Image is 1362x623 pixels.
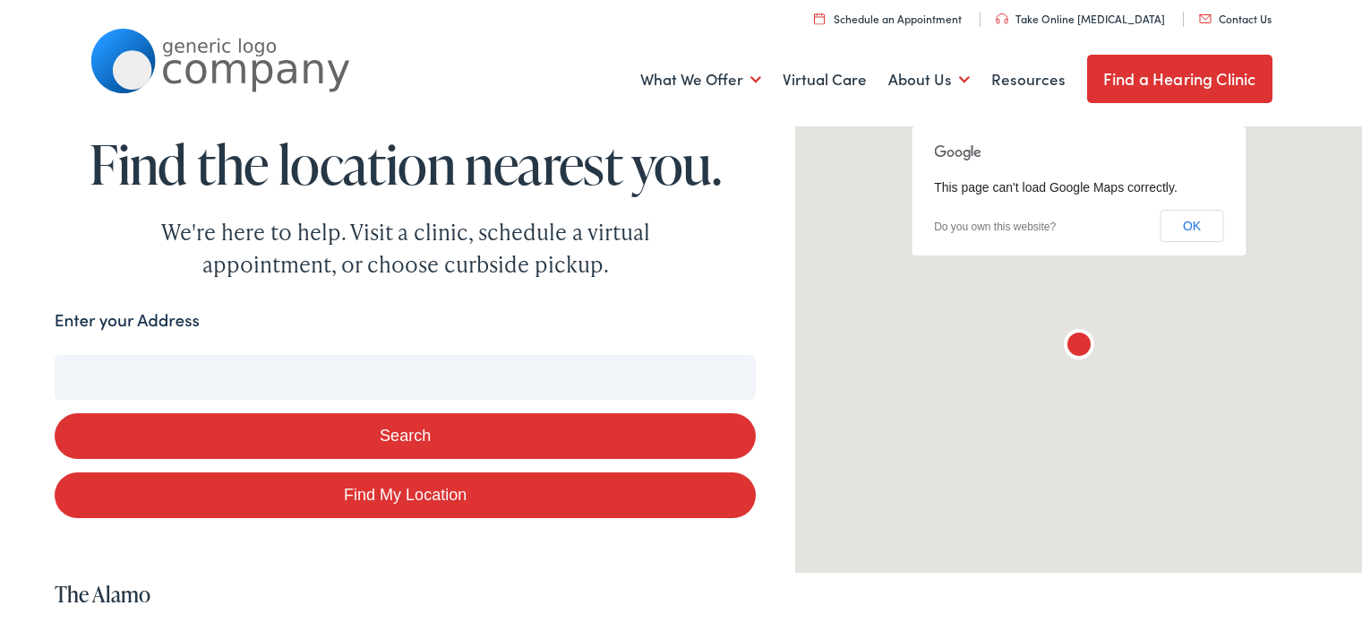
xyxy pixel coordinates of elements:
a: Do you own this website? [934,221,1056,233]
a: Contact Us [1199,11,1272,26]
a: Take Online [MEDICAL_DATA] [996,11,1165,26]
a: Schedule an Appointment [814,11,962,26]
input: Enter your address or zip code [55,355,757,400]
a: The Alamo [55,579,150,609]
div: We're here to help. Visit a clinic, schedule a virtual appointment, or choose curbside pickup. [119,216,692,281]
span: This page can't load Google Maps correctly. [934,180,1178,195]
a: Virtual Care [783,47,867,113]
img: utility icon [814,13,825,24]
label: Enter your Address [55,307,200,333]
a: Find My Location [55,472,757,518]
button: Search [55,413,757,459]
img: utility icon [996,13,1008,24]
a: Find a Hearing Clinic [1087,55,1272,103]
div: The Alamo [1058,325,1101,368]
a: About Us [888,47,970,113]
h1: Find the location nearest you. [55,134,757,194]
a: What We Offer [640,47,761,113]
a: Resources [991,47,1066,113]
img: utility icon [1199,14,1212,23]
button: OK [1161,210,1223,242]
